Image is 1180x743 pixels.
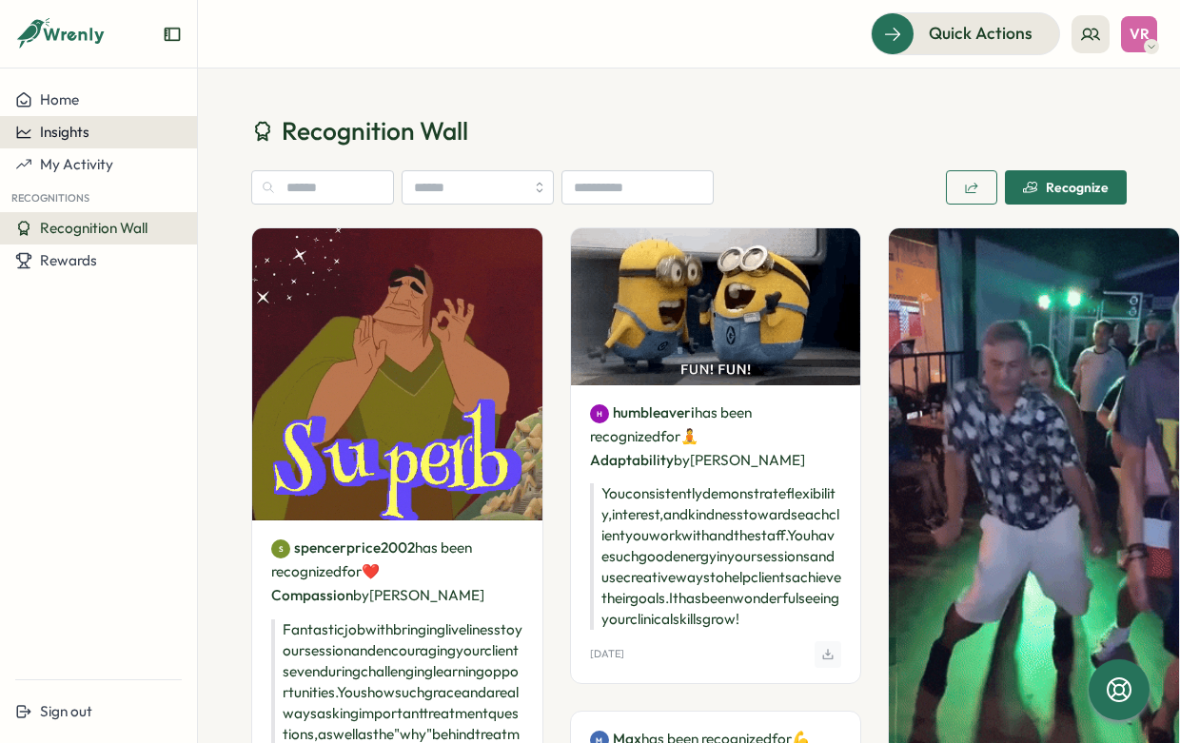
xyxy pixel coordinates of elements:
[590,483,842,630] p: You consistently demonstrate flexibility, interest, and kindness towards each client you work wit...
[929,21,1032,46] span: Quick Actions
[40,702,92,720] span: Sign out
[252,228,542,520] img: Recognition Image
[40,219,147,237] span: Recognition Wall
[871,12,1060,54] button: Quick Actions
[40,123,89,141] span: Insights
[1121,16,1157,52] button: VR
[40,90,79,108] span: Home
[590,648,624,660] p: [DATE]
[271,538,415,558] a: Sspencerprice2002
[279,538,284,559] span: S
[1130,26,1150,42] span: VR
[590,401,842,472] p: has been recognized by [PERSON_NAME]
[342,562,362,580] span: for
[163,25,182,44] button: Expand sidebar
[40,251,97,269] span: Rewards
[571,228,861,385] img: Recognition Image
[1023,180,1109,195] div: Recognize
[590,427,698,469] span: 🧘 Adaptability
[590,402,695,423] a: Hhumbleaveri
[40,155,113,173] span: My Activity
[271,536,523,607] p: has been recognized by [PERSON_NAME]
[597,403,602,424] span: H
[282,114,468,147] span: Recognition Wall
[1005,170,1127,205] button: Recognize
[660,427,680,445] span: for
